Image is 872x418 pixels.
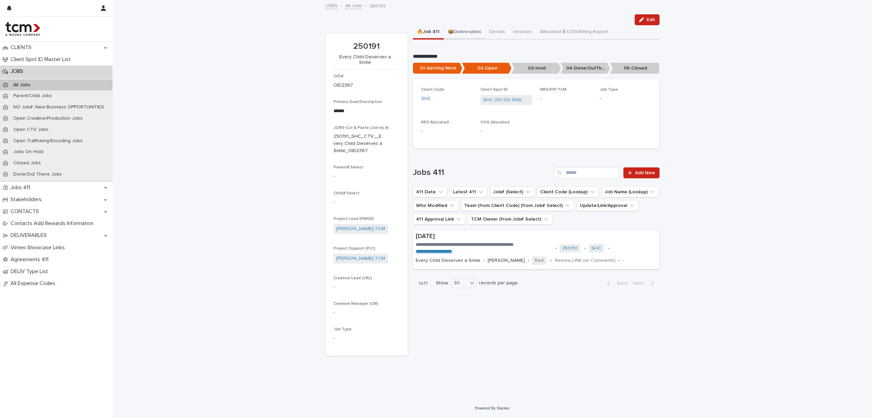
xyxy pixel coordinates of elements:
[416,233,657,240] p: [DATE]
[421,95,431,102] a: SHC
[334,198,399,206] p: -
[488,258,525,264] p: [PERSON_NAME]
[334,126,389,130] span: JOBS-Cut & Paste (Job by #)
[8,160,46,166] p: Closed Jobs
[421,88,444,92] span: Client Code
[532,256,546,265] span: Red
[370,2,385,9] p: 250191
[618,258,620,264] p: •
[8,244,70,251] p: Vimeo Showcase Links
[481,120,509,124] span: COG Allocated
[483,96,529,104] a: SHC (00-120 ENG Spots)
[413,214,465,225] button: 411 Approval Link
[483,258,485,264] p: •
[8,138,88,144] p: Open Trafficking/Encoding Jobs
[8,280,61,287] p: All Expense Codes
[647,17,655,22] span: Edit
[334,276,372,280] span: Creative Lead (CRL)
[613,281,628,286] span: Back
[475,406,509,410] a: Powered By Stacker
[555,245,557,251] p: •
[537,186,599,197] button: Client Code (Lookup)
[623,167,659,178] a: Add New
[8,171,67,177] p: Done/Out There Jobs
[450,186,487,197] button: Latest 411
[610,63,660,74] p: 05-Closed
[479,280,518,286] p: records per page
[421,120,449,124] span: REV Allocated
[608,245,610,251] p: •
[8,68,29,75] p: JOBS
[444,25,485,40] button: 📦Deliverables
[421,128,473,135] p: -
[631,280,660,286] button: Next
[481,128,532,135] p: -
[336,255,385,262] a: [PERSON_NAME]-TCM
[336,225,385,233] a: [PERSON_NAME]-TCM
[334,302,378,306] span: Creative Manager (CM)
[8,220,99,227] p: Contacts Add Rewards Information
[8,256,54,263] p: Agreements 411
[8,82,36,88] p: All Jobs
[413,168,552,178] h1: Jobs 411
[8,127,54,133] p: Open CTV Jobs
[334,191,359,195] span: Child# Select
[345,1,362,9] a: All Jobs
[334,100,382,104] span: Primary Goal/Description
[550,258,552,264] p: •
[540,88,566,92] span: MES/PIF/TCM
[600,95,651,102] p: -
[413,200,458,211] button: Who Modified
[334,173,399,180] p: -
[490,186,534,197] button: Job# (Select)
[416,258,481,264] p: Every Child Deserves a Smile
[462,63,512,74] p: 02-Open
[536,25,612,40] button: Allocated $/COG/Billing Report
[602,280,631,286] button: Back
[436,280,448,286] p: Show
[635,14,660,25] button: Edit
[8,196,47,203] p: Stakeholders
[334,165,363,169] span: Parent# Select
[623,258,624,264] p: -
[325,1,338,9] a: JOBS
[602,186,659,197] button: Job Name (Lookup)
[8,184,35,191] p: Jobs 411
[334,283,399,290] p: -
[635,170,655,175] span: Add New
[413,186,447,197] button: 411 Date
[633,281,648,286] span: Next
[8,104,109,110] p: NO Job#: New Business OPPORTUNITIES
[528,258,529,264] p: •
[8,208,44,215] p: CONTACTS
[8,93,57,99] p: Parent/Child Jobs
[334,74,343,78] span: OID#
[591,245,601,251] a: SHC
[577,200,638,211] button: Update/Link/Approval
[512,63,561,74] p: 03-Hold
[413,25,444,40] button: 🔥Job 411
[5,22,40,36] img: 4hMmSqQkux38exxPVZHQ
[8,268,54,275] p: DELIV Type List
[8,44,37,51] p: CLIENTS
[334,309,399,316] p: -
[334,217,374,221] span: Project Lead (PMGR)
[8,116,88,121] p: Open Creative/Production Jobs
[451,280,468,287] div: 30
[334,247,375,251] span: Project Support (PJC)
[461,200,574,211] button: Team (from Client Code) (from Job# Select)
[334,335,399,342] p: -
[555,258,616,264] p: Review LINK (w/ Comments)
[485,25,509,40] button: Details
[562,245,577,251] a: 250191
[334,133,383,154] p: 250191_SHC_CTV__Every Child Deserves a Smile_OID2367
[540,95,592,102] p: -
[334,327,352,331] span: Job Type
[8,56,76,63] p: Client Spot ID Master List
[584,245,586,251] p: •
[8,149,49,155] p: Jobs On Hold
[334,54,397,66] p: Every Child Deserves a Smile
[334,42,399,51] p: 250191
[481,88,508,92] span: Client Spot ID
[334,82,353,89] p: OID2367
